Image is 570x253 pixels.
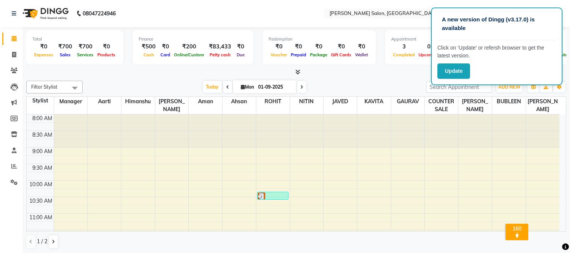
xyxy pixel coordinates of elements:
span: ROHIT [256,97,290,106]
span: Upcoming [417,52,441,57]
span: Gift Cards [329,52,353,57]
p: Click on ‘Update’ or refersh browser to get the latest version. [437,44,556,60]
input: 2025-09-01 [256,81,293,93]
span: JAVED [324,97,357,106]
img: logo [19,3,71,24]
span: GAURAV [391,97,425,106]
div: ₹200 [172,42,206,51]
span: [PERSON_NAME] [155,97,189,114]
div: Redemption [269,36,370,42]
span: Petty cash [208,52,233,57]
div: ₹0 [234,42,247,51]
div: 9:00 AM [31,148,54,155]
span: Aman [189,97,222,106]
span: Wallet [353,52,370,57]
div: 10:00 AM [28,181,54,188]
span: KAVITA [357,97,391,106]
span: Prepaid [289,52,308,57]
div: 8:30 AM [31,131,54,139]
div: 160 [507,225,527,232]
div: [PERSON_NAME], TK01, 10:20 AM-10:35 AM, Hair - Shampoo 1 ([DEMOGRAPHIC_DATA]) [257,192,289,199]
div: ₹83,433 [206,42,234,51]
span: Filter Stylist [31,84,57,90]
div: 8:00 AM [31,114,54,122]
span: 1 / 2 [37,238,47,245]
div: ₹700 [75,42,95,51]
span: Aarti [88,97,121,106]
div: ₹0 [95,42,117,51]
div: ₹700 [55,42,75,51]
div: 0 [417,42,441,51]
span: Products [95,52,117,57]
span: Himanshu [121,97,155,106]
div: ₹500 [139,42,159,51]
button: ADD NEW [496,82,522,92]
span: Voucher [269,52,289,57]
span: Due [235,52,246,57]
span: Online/Custom [172,52,206,57]
div: 9:30 AM [31,164,54,172]
span: Services [75,52,95,57]
span: COUNTER SALE [425,97,458,114]
b: 08047224946 [83,3,116,24]
div: 11:30 AM [28,230,54,238]
div: 3 [391,42,417,51]
span: Mon [239,84,256,90]
span: Ahsan [222,97,256,106]
div: ₹0 [353,42,370,51]
div: ₹0 [329,42,353,51]
div: 10:30 AM [28,197,54,205]
div: Finance [139,36,247,42]
span: Card [159,52,172,57]
span: [PERSON_NAME] [526,97,559,114]
span: BUBLEEN [492,97,526,106]
input: Search Appointment [426,81,492,93]
span: Expenses [32,52,55,57]
div: Total [32,36,117,42]
span: Sales [58,52,73,57]
button: Update [437,63,470,79]
span: [PERSON_NAME] [458,97,492,114]
span: Cash [142,52,156,57]
div: ₹0 [32,42,55,51]
div: 11:00 AM [28,214,54,221]
div: ₹0 [159,42,172,51]
span: NITIN [290,97,324,106]
div: Appointment [391,36,484,42]
div: Stylist [27,97,54,105]
p: A new version of Dingg (v3.17.0) is available [442,15,552,32]
div: ₹0 [289,42,308,51]
div: ₹0 [269,42,289,51]
span: Completed [391,52,417,57]
div: ₹0 [308,42,329,51]
span: Package [308,52,329,57]
span: Today [203,81,222,93]
span: ADD NEW [498,84,520,90]
span: Manager [54,97,88,106]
